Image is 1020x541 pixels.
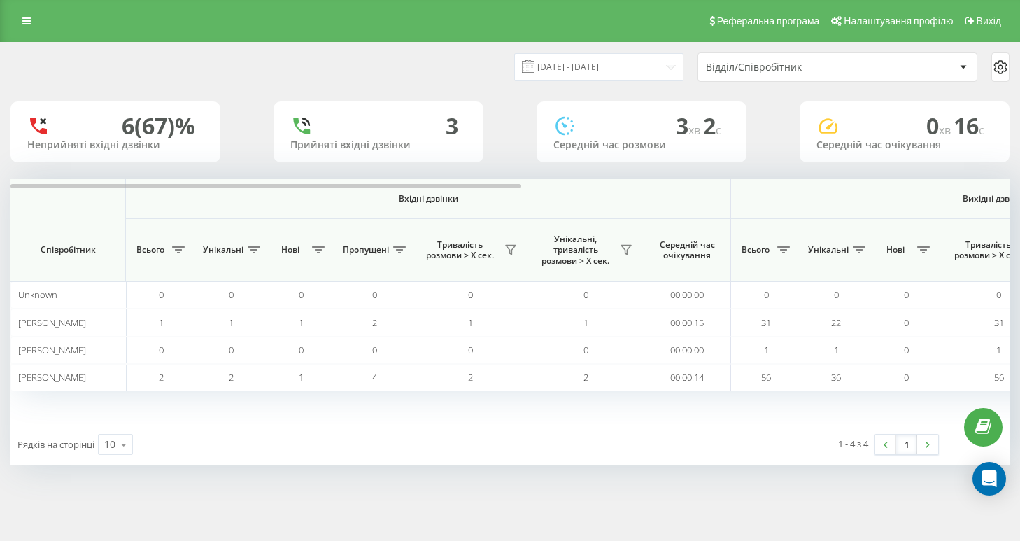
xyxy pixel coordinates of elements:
[979,122,984,138] span: c
[717,15,820,27] span: Реферальна програма
[299,371,304,384] span: 1
[203,244,243,255] span: Унікальні
[904,288,909,301] span: 0
[27,139,204,151] div: Неприйняті вхідні дзвінки
[159,316,164,329] span: 1
[468,288,473,301] span: 0
[159,371,164,384] span: 2
[831,316,841,329] span: 22
[159,344,164,356] span: 0
[972,462,1006,496] div: Open Intercom Messenger
[273,244,308,255] span: Нові
[761,371,771,384] span: 56
[104,437,115,451] div: 10
[688,122,703,138] span: хв
[229,371,234,384] span: 2
[808,244,849,255] span: Унікальні
[834,288,839,301] span: 0
[831,371,841,384] span: 36
[764,288,769,301] span: 0
[939,122,954,138] span: хв
[996,344,1001,356] span: 1
[834,344,839,356] span: 1
[372,316,377,329] span: 2
[994,316,1004,329] span: 31
[290,139,467,151] div: Прийняті вхідні дзвінки
[583,371,588,384] span: 2
[122,113,195,139] div: 6 (67)%
[994,371,1004,384] span: 56
[904,371,909,384] span: 0
[703,111,721,141] span: 2
[446,113,458,139] div: 3
[644,281,731,309] td: 00:00:00
[299,316,304,329] span: 1
[844,15,953,27] span: Налаштування профілю
[738,244,773,255] span: Всього
[904,344,909,356] span: 0
[229,316,234,329] span: 1
[761,316,771,329] span: 31
[372,288,377,301] span: 0
[229,288,234,301] span: 0
[583,288,588,301] span: 0
[18,371,86,384] span: [PERSON_NAME]
[229,344,234,356] span: 0
[18,288,57,301] span: Unknown
[299,288,304,301] span: 0
[816,139,993,151] div: Середній час очікування
[468,344,473,356] span: 0
[583,344,588,356] span: 0
[996,288,1001,301] span: 0
[926,111,954,141] span: 0
[838,437,868,451] div: 1 - 4 з 4
[133,244,168,255] span: Всього
[372,344,377,356] span: 0
[343,244,389,255] span: Пропущені
[676,111,703,141] span: 3
[18,344,86,356] span: [PERSON_NAME]
[420,239,500,261] span: Тривалість розмови > Х сек.
[159,288,164,301] span: 0
[299,344,304,356] span: 0
[716,122,721,138] span: c
[18,316,86,329] span: [PERSON_NAME]
[896,435,917,454] a: 1
[644,364,731,391] td: 00:00:14
[904,316,909,329] span: 0
[468,316,473,329] span: 1
[372,371,377,384] span: 4
[162,193,694,204] span: Вхідні дзвінки
[654,239,720,261] span: Середній час очікування
[706,62,873,73] div: Відділ/Співробітник
[535,234,616,267] span: Унікальні, тривалість розмови > Х сек.
[17,438,94,451] span: Рядків на сторінці
[878,244,913,255] span: Нові
[644,337,731,364] td: 00:00:00
[644,309,731,336] td: 00:00:15
[553,139,730,151] div: Середній час розмови
[977,15,1001,27] span: Вихід
[583,316,588,329] span: 1
[22,244,113,255] span: Співробітник
[764,344,769,356] span: 1
[954,111,984,141] span: 16
[468,371,473,384] span: 2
